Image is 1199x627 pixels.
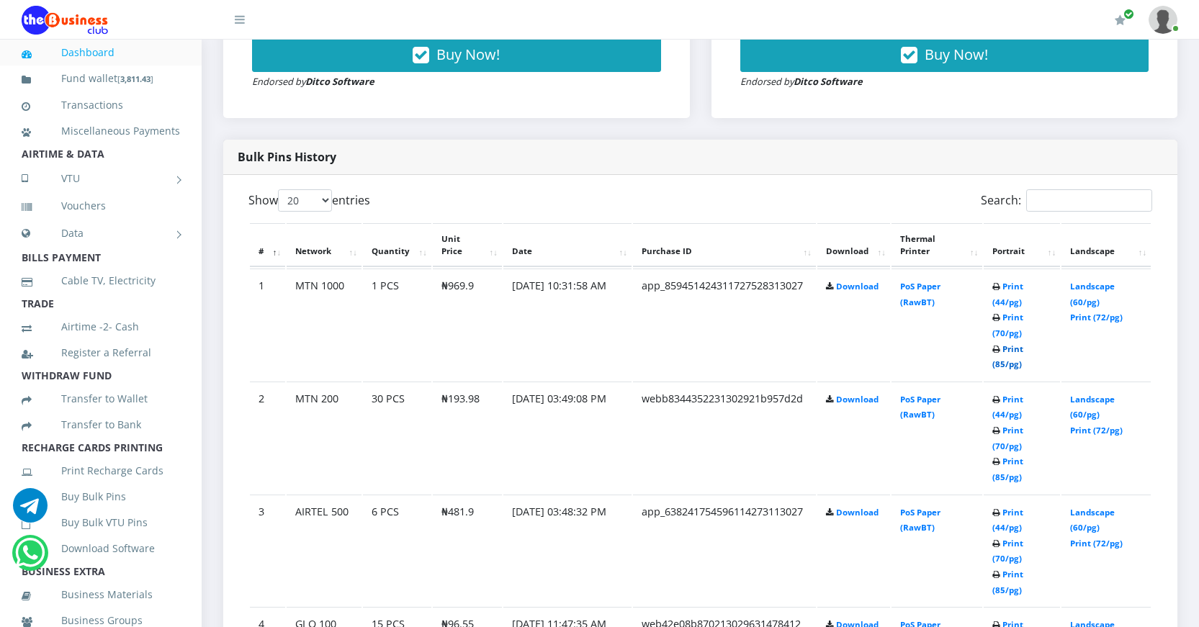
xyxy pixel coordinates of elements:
[22,6,108,35] img: Logo
[1026,189,1152,212] input: Search:
[794,75,863,88] strong: Ditco Software
[248,189,370,212] label: Show entries
[287,382,362,493] td: MTN 200
[120,73,151,84] b: 3,811.43
[925,45,988,64] span: Buy Now!
[22,532,180,565] a: Download Software
[900,281,940,307] a: PoS Paper (RawBT)
[22,336,180,369] a: Register a Referral
[305,75,374,88] strong: Ditco Software
[363,382,431,493] td: 30 PCS
[633,223,816,268] th: Purchase ID: activate to sort column ascending
[992,394,1023,420] a: Print (44/pg)
[363,269,431,380] td: 1 PCS
[992,569,1023,595] a: Print (85/pg)
[900,394,940,420] a: PoS Paper (RawBT)
[1149,6,1177,34] img: User
[633,495,816,606] td: app_638241754596114273113027
[1115,14,1126,26] i: Renew/Upgrade Subscription
[433,382,502,493] td: ₦193.98
[900,507,940,533] a: PoS Paper (RawBT)
[15,546,45,570] a: Chat for support
[363,495,431,606] td: 6 PCS
[984,223,1060,268] th: Portrait: activate to sort column ascending
[250,269,285,380] td: 1
[992,507,1023,533] a: Print (44/pg)
[992,456,1023,482] a: Print (85/pg)
[22,506,180,539] a: Buy Bulk VTU Pins
[1070,312,1123,322] a: Print (72/pg)
[503,269,632,380] td: [DATE] 10:31:58 AM
[22,310,180,343] a: Airtime -2- Cash
[1123,9,1134,19] span: Renew/Upgrade Subscription
[22,382,180,415] a: Transfer to Wallet
[252,75,374,88] small: Endorsed by
[633,269,816,380] td: app_859451424311727528313027
[503,223,632,268] th: Date: activate to sort column ascending
[1070,281,1115,307] a: Landscape (60/pg)
[992,425,1023,451] a: Print (70/pg)
[238,149,336,165] strong: Bulk Pins History
[740,75,863,88] small: Endorsed by
[433,269,502,380] td: ₦969.9
[836,394,879,405] a: Download
[287,495,362,606] td: AIRTEL 500
[22,264,180,297] a: Cable TV, Electricity
[436,45,500,64] span: Buy Now!
[992,538,1023,564] a: Print (70/pg)
[981,189,1152,212] label: Search:
[1070,507,1115,533] a: Landscape (60/pg)
[892,223,983,268] th: Thermal Printer: activate to sort column ascending
[992,343,1023,370] a: Print (85/pg)
[503,382,632,493] td: [DATE] 03:49:08 PM
[1070,538,1123,549] a: Print (72/pg)
[836,281,879,292] a: Download
[250,382,285,493] td: 2
[22,480,180,513] a: Buy Bulk Pins
[278,189,332,212] select: Showentries
[740,37,1149,72] button: Buy Now!
[503,495,632,606] td: [DATE] 03:48:32 PM
[363,223,431,268] th: Quantity: activate to sort column ascending
[22,215,180,251] a: Data
[1061,223,1151,268] th: Landscape: activate to sort column ascending
[117,73,153,84] small: [ ]
[22,408,180,441] a: Transfer to Bank
[992,312,1023,338] a: Print (70/pg)
[22,578,180,611] a: Business Materials
[817,223,890,268] th: Download: activate to sort column ascending
[250,223,285,268] th: #: activate to sort column descending
[22,89,180,122] a: Transactions
[252,37,661,72] button: Buy Now!
[1070,425,1123,436] a: Print (72/pg)
[992,281,1023,307] a: Print (44/pg)
[433,223,502,268] th: Unit Price: activate to sort column ascending
[633,382,816,493] td: webb8344352231302921b957d2d
[22,36,180,69] a: Dashboard
[433,495,502,606] td: ₦481.9
[287,223,362,268] th: Network: activate to sort column ascending
[22,62,180,96] a: Fund wallet[3,811.43]
[836,507,879,518] a: Download
[22,454,180,487] a: Print Recharge Cards
[22,189,180,222] a: Vouchers
[22,161,180,197] a: VTU
[13,499,48,523] a: Chat for support
[250,495,285,606] td: 3
[22,114,180,148] a: Miscellaneous Payments
[287,269,362,380] td: MTN 1000
[1070,394,1115,420] a: Landscape (60/pg)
